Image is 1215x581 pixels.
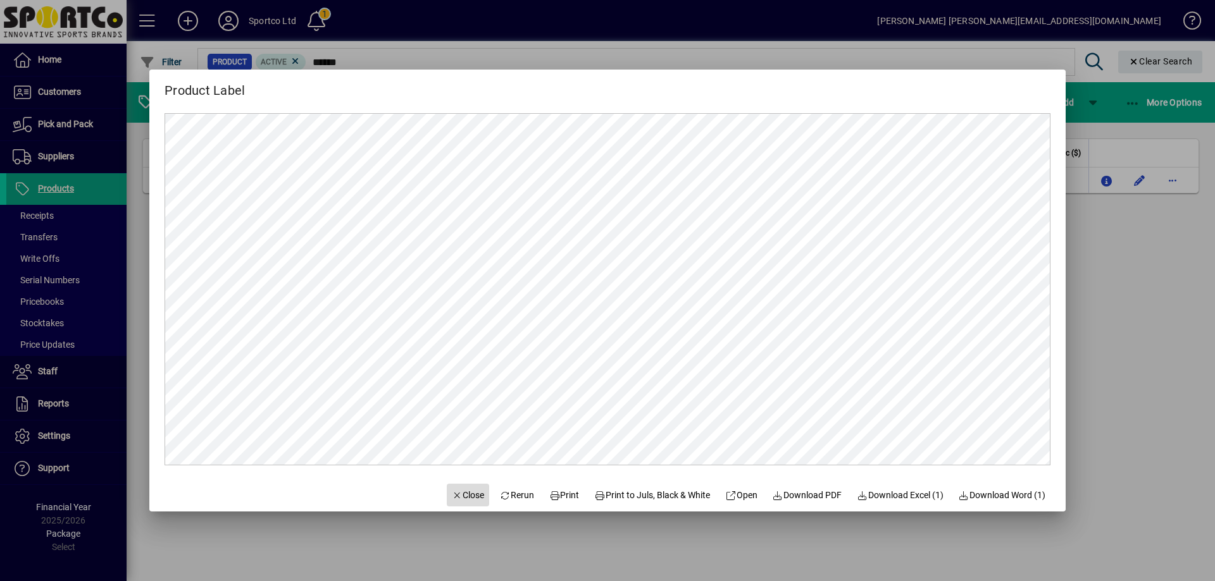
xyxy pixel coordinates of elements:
span: Close [452,489,485,502]
button: Download Excel (1) [852,484,949,506]
span: Open [725,489,757,502]
span: Print [549,489,580,502]
span: Download PDF [773,489,842,502]
a: Open [720,484,763,506]
span: Download Excel (1) [857,489,944,502]
button: Print [544,484,585,506]
span: Print to Juls, Black & White [595,489,711,502]
button: Print to Juls, Black & White [590,484,716,506]
a: Download PDF [768,484,847,506]
span: Download Word (1) [959,489,1046,502]
h2: Product Label [149,70,260,101]
button: Download Word (1) [954,484,1051,506]
button: Close [447,484,490,506]
span: Rerun [499,489,534,502]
